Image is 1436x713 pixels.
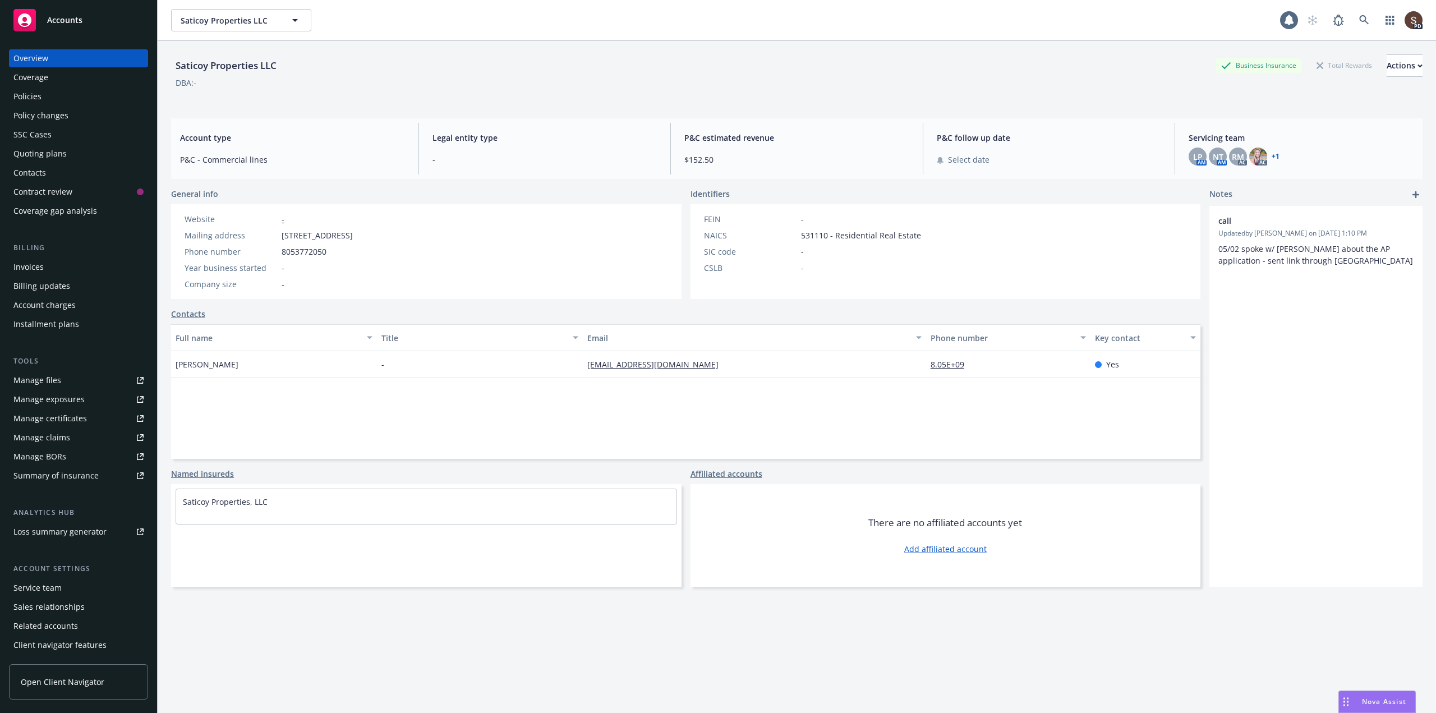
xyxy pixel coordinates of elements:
[9,371,148,389] a: Manage files
[9,598,148,616] a: Sales relationships
[180,132,405,144] span: Account type
[1218,215,1384,227] span: call
[282,262,284,274] span: -
[9,579,148,597] a: Service team
[13,467,99,485] div: Summary of insurance
[684,132,909,144] span: P&C estimated revenue
[13,145,67,163] div: Quoting plans
[1339,691,1353,712] div: Drag to move
[13,68,48,86] div: Coverage
[704,262,797,274] div: CSLB
[9,88,148,105] a: Policies
[13,296,76,314] div: Account charges
[13,164,46,182] div: Contacts
[1405,11,1423,29] img: photo
[1218,243,1413,266] span: 05/02 spoke w/ [PERSON_NAME] about the AP application - sent link through [GEOGRAPHIC_DATA]
[9,145,148,163] a: Quoting plans
[9,617,148,635] a: Related accounts
[1218,228,1414,238] span: Updated by [PERSON_NAME] on [DATE] 1:10 PM
[9,277,148,295] a: Billing updates
[432,132,657,144] span: Legal entity type
[171,9,311,31] button: Saticoy Properties LLC
[181,15,278,26] span: Saticoy Properties LLC
[801,246,804,257] span: -
[13,448,66,466] div: Manage BORs
[9,107,148,125] a: Policy changes
[9,563,148,574] div: Account settings
[1387,54,1423,77] button: Actions
[13,107,68,125] div: Policy changes
[13,202,97,220] div: Coverage gap analysis
[13,371,61,389] div: Manage files
[9,202,148,220] a: Coverage gap analysis
[282,214,284,224] a: -
[282,229,353,241] span: [STREET_ADDRESS]
[926,324,1091,351] button: Phone number
[13,579,62,597] div: Service team
[1193,151,1203,163] span: LP
[180,154,405,165] span: P&C - Commercial lines
[931,332,1074,344] div: Phone number
[9,183,148,201] a: Contract review
[9,636,148,654] a: Client navigator features
[377,324,583,351] button: Title
[9,356,148,367] div: Tools
[13,258,44,276] div: Invoices
[13,315,79,333] div: Installment plans
[801,213,804,225] span: -
[185,262,277,274] div: Year business started
[282,246,326,257] span: 8053772050
[9,467,148,485] a: Summary of insurance
[1213,151,1223,163] span: NT
[1272,153,1279,160] a: +1
[1362,697,1406,706] span: Nova Assist
[9,68,148,86] a: Coverage
[1353,9,1375,31] a: Search
[9,4,148,36] a: Accounts
[1106,358,1119,370] span: Yes
[9,390,148,408] span: Manage exposures
[171,308,205,320] a: Contacts
[1301,9,1324,31] a: Start snowing
[171,468,234,480] a: Named insureds
[1327,9,1350,31] a: Report a Bug
[176,332,360,344] div: Full name
[432,154,657,165] span: -
[583,324,926,351] button: Email
[904,543,987,555] a: Add affiliated account
[171,58,281,73] div: Saticoy Properties LLC
[176,77,196,89] div: DBA: -
[1387,55,1423,76] div: Actions
[948,154,989,165] span: Select date
[801,229,921,241] span: 531110 - Residential Real Estate
[1090,324,1200,351] button: Key contact
[587,332,909,344] div: Email
[171,188,218,200] span: General info
[1232,151,1244,163] span: RM
[868,516,1022,530] span: There are no affiliated accounts yet
[9,507,148,518] div: Analytics hub
[704,229,797,241] div: NAICS
[9,126,148,144] a: SSC Cases
[1209,206,1423,275] div: callUpdatedby [PERSON_NAME] on [DATE] 1:10 PM05/02 spoke w/ [PERSON_NAME] about the AP applicatio...
[47,16,82,25] span: Accounts
[9,164,148,182] a: Contacts
[13,49,48,67] div: Overview
[185,229,277,241] div: Mailing address
[691,188,730,200] span: Identifiers
[691,468,762,480] a: Affiliated accounts
[704,213,797,225] div: FEIN
[185,278,277,290] div: Company size
[704,246,797,257] div: SIC code
[931,359,973,370] a: 8.05E+09
[1189,132,1414,144] span: Servicing team
[13,598,85,616] div: Sales relationships
[13,88,42,105] div: Policies
[381,332,566,344] div: Title
[9,49,148,67] a: Overview
[183,496,268,507] a: Saticoy Properties, LLC
[1216,58,1302,72] div: Business Insurance
[9,258,148,276] a: Invoices
[1311,58,1378,72] div: Total Rewards
[1209,188,1232,201] span: Notes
